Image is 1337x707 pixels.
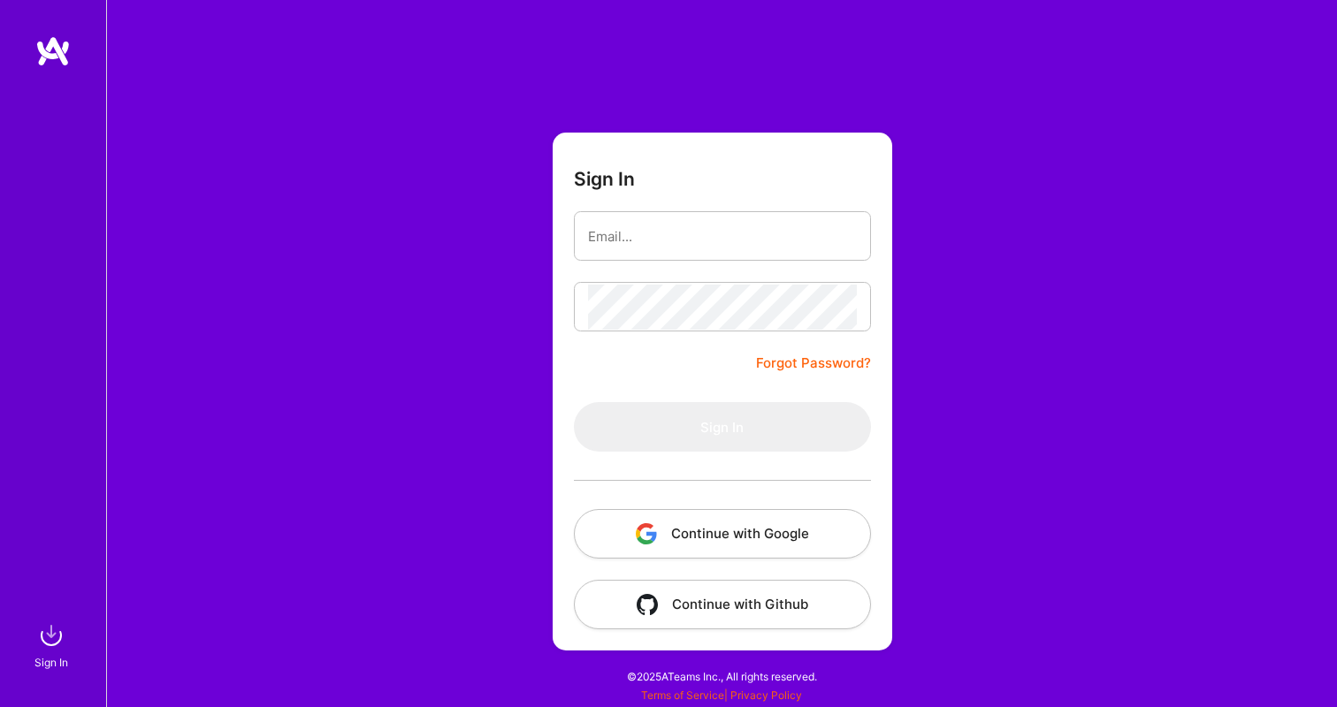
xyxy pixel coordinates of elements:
[588,214,857,259] input: Email...
[730,688,802,702] a: Privacy Policy
[574,402,871,452] button: Sign In
[34,653,68,672] div: Sign In
[637,594,658,615] img: icon
[34,618,69,653] img: sign in
[641,688,724,702] a: Terms of Service
[574,580,871,629] button: Continue with Github
[106,654,1337,698] div: © 2025 ATeams Inc., All rights reserved.
[641,688,802,702] span: |
[574,509,871,559] button: Continue with Google
[574,168,635,190] h3: Sign In
[37,618,69,672] a: sign inSign In
[636,523,657,544] img: icon
[35,35,71,67] img: logo
[756,353,871,374] a: Forgot Password?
